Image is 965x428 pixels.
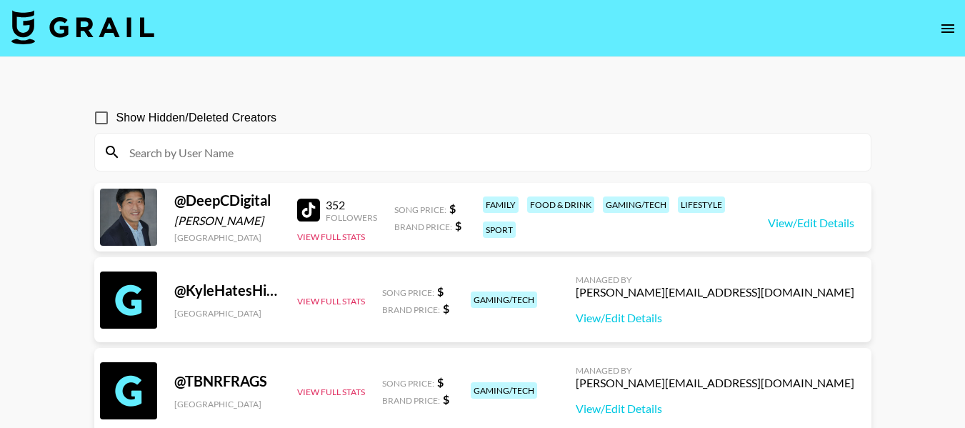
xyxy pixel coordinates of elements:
[483,222,516,238] div: sport
[326,212,377,223] div: Followers
[174,282,280,299] div: @ KyleHatesHiking
[576,311,854,325] a: View/Edit Details
[576,402,854,416] a: View/Edit Details
[11,10,154,44] img: Grail Talent
[437,284,444,298] strong: $
[382,304,440,315] span: Brand Price:
[174,191,280,209] div: @ DeepCDigital
[297,296,365,307] button: View Full Stats
[174,232,280,243] div: [GEOGRAPHIC_DATA]
[527,196,594,213] div: food & drink
[437,375,444,389] strong: $
[116,109,277,126] span: Show Hidden/Deleted Creators
[297,387,365,397] button: View Full Stats
[934,14,962,43] button: open drawer
[297,232,365,242] button: View Full Stats
[483,196,519,213] div: family
[382,287,434,298] span: Song Price:
[174,372,280,390] div: @ TBNRFRAGS
[443,392,449,406] strong: $
[678,196,725,213] div: lifestyle
[449,201,456,215] strong: $
[174,308,280,319] div: [GEOGRAPHIC_DATA]
[382,378,434,389] span: Song Price:
[576,376,854,390] div: [PERSON_NAME][EMAIL_ADDRESS][DOMAIN_NAME]
[576,274,854,285] div: Managed By
[471,292,537,308] div: gaming/tech
[768,216,854,230] a: View/Edit Details
[471,382,537,399] div: gaming/tech
[174,399,280,409] div: [GEOGRAPHIC_DATA]
[174,214,280,228] div: [PERSON_NAME]
[455,219,461,232] strong: $
[394,222,452,232] span: Brand Price:
[443,302,449,315] strong: $
[576,365,854,376] div: Managed By
[121,141,862,164] input: Search by User Name
[394,204,446,215] span: Song Price:
[576,285,854,299] div: [PERSON_NAME][EMAIL_ADDRESS][DOMAIN_NAME]
[382,395,440,406] span: Brand Price:
[603,196,669,213] div: gaming/tech
[326,198,377,212] div: 352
